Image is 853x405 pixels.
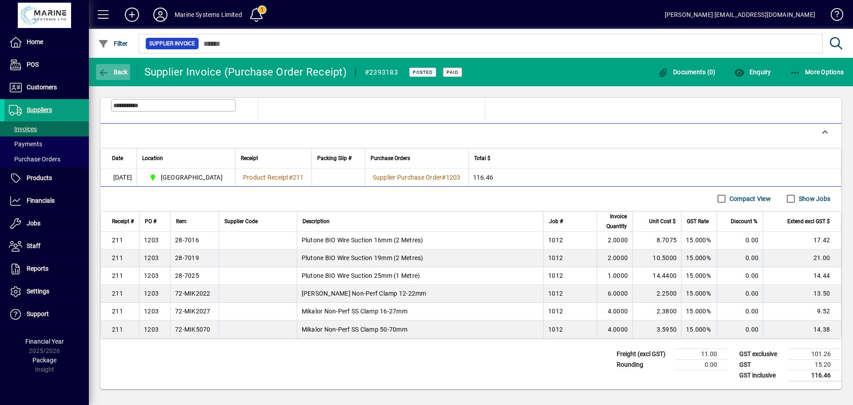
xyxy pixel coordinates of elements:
[149,39,195,48] span: Supplier Invoice
[597,303,632,321] td: 4.0000
[763,285,841,303] td: 13.50
[175,236,199,245] div: 28-7016
[602,212,627,231] span: Invoice Quantity
[788,349,841,359] td: 101.26
[240,172,307,182] a: Product Receipt#211
[27,288,49,295] span: Settings
[824,2,842,31] a: Knowledge Base
[735,349,788,359] td: GST exclusive
[674,359,728,370] td: 0.00
[27,220,40,227] span: Jobs
[243,174,289,181] span: Product Receipt
[293,174,304,181] span: 211
[446,69,458,75] span: Paid
[4,76,89,99] a: Customers
[4,303,89,325] a: Support
[101,303,139,321] td: 211
[681,249,717,267] td: 15.000%
[468,168,841,186] td: 116.46
[96,36,130,52] button: Filter
[632,303,681,321] td: 2.3800
[101,267,139,285] td: 211
[289,174,293,181] span: #
[118,7,146,23] button: Add
[4,152,89,167] a: Purchase Orders
[175,289,211,298] div: 72-MIK2022
[797,194,830,203] label: Show Jobs
[176,217,187,226] span: Item
[597,249,632,267] td: 2.0000
[788,64,846,80] button: More Options
[139,249,170,267] td: 1203
[175,271,199,280] div: 28-7025
[548,289,563,298] span: 1012
[4,136,89,152] a: Payments
[548,325,563,334] span: 1012
[612,349,674,359] td: Freight (excl GST)
[297,232,544,249] td: Plutone BIO Wire Suction 16mm (2 Metres)
[790,68,844,76] span: More Options
[681,321,717,338] td: 15.000%
[717,285,763,303] td: 0.00
[241,153,258,163] span: Receipt
[101,321,139,338] td: 211
[731,217,757,226] span: Discount %
[632,267,681,285] td: 14.4400
[146,7,175,23] button: Profile
[27,38,43,45] span: Home
[763,249,841,267] td: 21.00
[27,310,49,317] span: Support
[144,65,347,79] div: Supplier Invoice (Purchase Order Receipt)
[649,217,676,226] span: Unit Cost $
[27,197,55,204] span: Financials
[632,285,681,303] td: 2.2500
[373,174,442,181] span: Supplier Purchase Order
[474,153,830,163] div: Total $
[4,54,89,76] a: POS
[656,64,718,80] button: Documents (0)
[142,153,163,163] span: Location
[632,232,681,249] td: 8.7075
[658,68,716,76] span: Documents (0)
[175,253,199,262] div: 28-7019
[446,174,461,181] span: 1203
[241,153,306,163] div: Receipt
[98,68,128,76] span: Back
[175,325,211,334] div: 72-MIK5070
[101,232,139,249] td: 211
[27,61,39,68] span: POS
[4,281,89,303] a: Settings
[717,232,763,249] td: 0.00
[597,285,632,303] td: 6.0000
[717,321,763,338] td: 0.00
[297,303,544,321] td: Mikalor Non-Perf SS Clamp 16-27mm
[303,217,330,226] span: Description
[632,249,681,267] td: 10.5000
[674,349,728,359] td: 11.00
[371,153,410,163] span: Purchase Orders
[788,359,841,370] td: 15.20
[297,321,544,338] td: Mikalor Non-Perf SS Clamp 50-70mm
[763,267,841,285] td: 14.44
[4,31,89,53] a: Home
[112,153,131,163] div: Date
[735,359,788,370] td: GST
[413,69,433,75] span: Posted
[175,8,242,22] div: Marine Systems Limited
[632,321,681,338] td: 3.5950
[113,173,132,182] span: [DATE]
[145,217,156,226] span: PO #
[4,213,89,235] a: Jobs
[161,173,223,182] span: [GEOGRAPHIC_DATA]
[139,232,170,249] td: 1203
[317,153,351,163] span: Packing Slip #
[597,321,632,338] td: 4.0000
[548,271,563,280] span: 1012
[139,303,170,321] td: 1203
[734,68,771,76] span: Enquiry
[735,370,788,381] td: GST inclusive
[681,232,717,249] td: 15.000%
[27,106,52,113] span: Suppliers
[112,153,123,163] span: Date
[365,65,398,80] div: #2393183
